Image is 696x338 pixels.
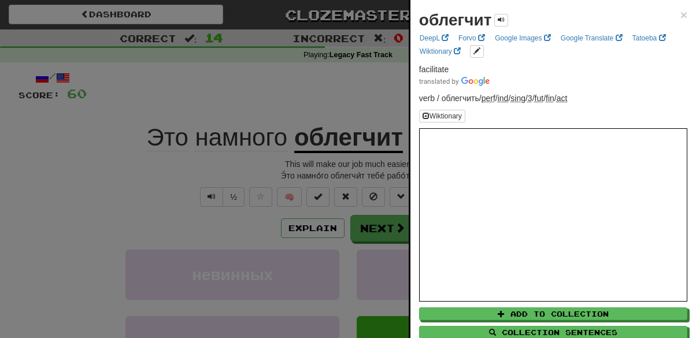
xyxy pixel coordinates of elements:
button: edit links [470,45,484,58]
abbr: Mood: Indicative or realis [498,94,509,103]
span: / [498,94,511,103]
button: Wiktionary [419,110,465,122]
abbr: Person: Third person [528,94,532,103]
a: Wiktionary [416,45,464,58]
abbr: Aspect: Perfect aspect [482,94,495,103]
a: Tatoeba [629,32,669,44]
span: / [546,94,557,103]
img: Color short [419,77,490,86]
span: / [510,94,528,103]
a: Google Translate [557,32,626,44]
p: verb / облегчить / [419,92,687,104]
abbr: VerbForm: Finite verb [546,94,554,103]
abbr: Voice: Active or actor-focus voice [557,94,568,103]
a: DeepL [416,32,452,44]
span: / [482,94,498,103]
abbr: Number: Singular number [510,94,525,103]
button: Add to Collection [419,307,687,320]
span: / [528,94,535,103]
span: × [680,8,687,21]
a: Forvo [455,32,488,44]
span: / [535,94,546,103]
abbr: Tense: Future tense [535,94,544,103]
a: Google Images [491,32,554,44]
strong: облегчит [419,11,492,29]
button: Close [680,9,687,21]
span: facilitate [419,65,449,74]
